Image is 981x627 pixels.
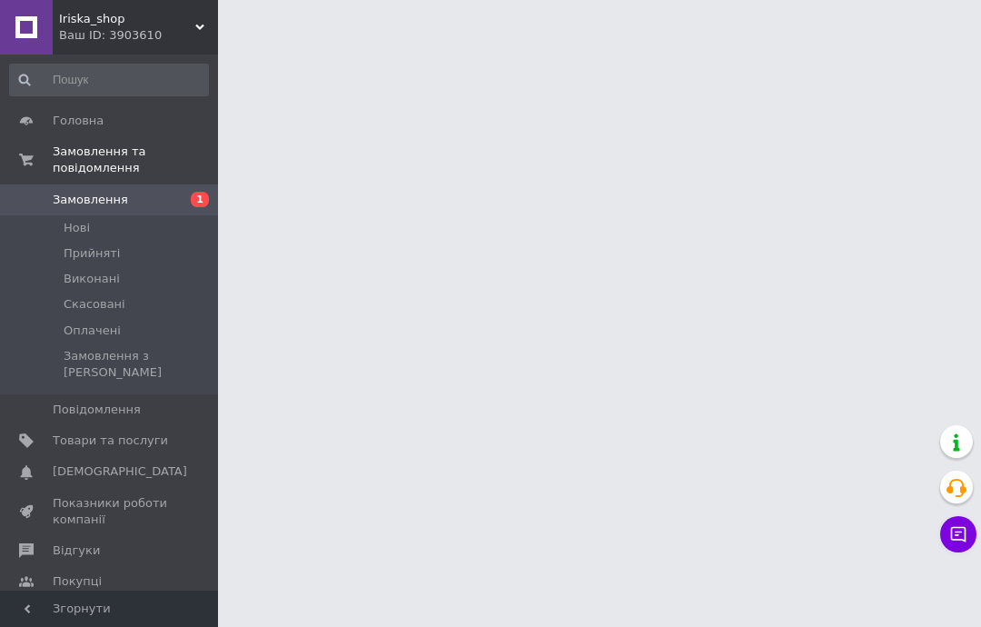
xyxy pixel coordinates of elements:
[59,11,195,27] span: Iriska_shop
[53,433,168,449] span: Товари та послуги
[53,495,168,528] span: Показники роботи компанії
[64,220,90,236] span: Нові
[64,271,120,287] span: Виконані
[53,402,141,418] span: Повідомлення
[53,542,100,559] span: Відгуки
[64,323,121,339] span: Оплачені
[53,113,104,129] span: Головна
[64,245,120,262] span: Прийняті
[53,573,102,590] span: Покупці
[9,64,209,96] input: Пошук
[59,27,218,44] div: Ваш ID: 3903610
[940,516,976,552] button: Чат з покупцем
[64,296,125,313] span: Скасовані
[191,192,209,207] span: 1
[53,192,128,208] span: Замовлення
[53,463,187,480] span: [DEMOGRAPHIC_DATA]
[53,144,218,176] span: Замовлення та повідомлення
[64,348,207,381] span: Замовлення з [PERSON_NAME]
